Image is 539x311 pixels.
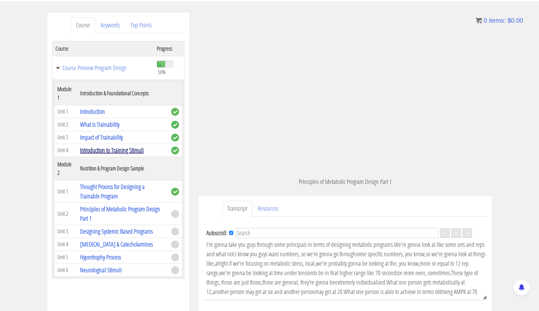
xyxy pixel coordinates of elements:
td: Unit 2 [54,118,77,131]
a: Hypertrophy Process [80,253,121,261]
span: complete [171,134,179,142]
bdi: 0.00 [507,17,523,24]
span: another person may get at six and another person [213,287,315,296]
span: What one person gets metabolically at 12, [206,278,465,296]
span: $ [507,17,511,24]
span: to be in that higher range like 70 seconds [313,269,398,277]
span: We're gonna look at like some sets and reps and what not. [206,240,484,258]
td: Unit 6 [54,264,77,276]
span: complete [171,121,179,129]
td: Unit 4 [54,144,77,157]
span: items: [489,17,506,24]
span: These type of things, those are just those, [206,269,478,286]
a: Impact of Trainability [80,133,123,142]
span: in terms of designing metabolic programs. [308,240,394,249]
td: Unit 3 [54,131,77,144]
img: icon11.png [476,17,482,24]
a: Introduction [80,107,105,116]
a: Principles of Metabolic Program Design Part 1 [80,205,160,223]
span: extremely individualized. [335,278,386,286]
span: or more even, sometimes. [398,269,451,277]
span: we're gonna be looking at time under tension [219,269,313,277]
td: Unit 3 [54,225,77,238]
span: 50% [158,69,166,75]
td: Unit 1 [54,180,77,203]
td: Unit 5 [54,251,77,264]
a: What is Trainability [80,120,119,129]
span: may get at 20. [315,287,344,296]
th: Introduction & Foundational Concepts [77,81,168,105]
a: Resources [253,201,283,217]
span: alright if we're focusing on metabolic stress, local, [215,259,316,268]
a: 0 items: $0.00 [476,17,523,24]
a: Thought Process for Designing a Trainable Program [80,182,145,200]
a: Course Preview Program Design [55,65,150,71]
span: some specific numbers, you know, [356,250,426,258]
span: those are general, they're gonna be [262,278,335,286]
span: complete [171,188,179,196]
td: Unit 2 [54,203,77,225]
th: Course [52,41,154,56]
td: Unit 4 [54,238,77,251]
span: 0 [484,17,487,24]
a: Transcript [222,201,252,217]
span: What one person is able to achieve in terms of [344,287,439,296]
a: Introduction to Training Stimuli [80,146,144,154]
td: Unit 1 [54,105,77,118]
a: [MEDICAL_DATA] & Catecholamines [80,240,153,248]
input: Search [236,228,439,238]
span: complete [171,108,179,116]
th: Module 2 [54,157,77,180]
a: Course [71,17,95,33]
th: Progress [154,41,184,56]
span: so we're gonna look at things like, [206,250,485,268]
a: Top Points [125,17,157,33]
th: Nutrition & Program Design Sample [77,157,168,180]
p: Principles of Metabolic Program Design Part 1 [199,177,492,186]
v: I'm gonna take you guys through some principals [206,240,307,249]
span: more or equal to 12 rep range, [206,259,469,277]
th: Module 1 [54,81,77,105]
a: Designing Systemic Based Programs [80,227,153,236]
span: we're probably gonna be looking at the, you know, [316,259,420,268]
span: I know you guys want numbers, so we're gonna go through [235,250,356,258]
a: Keywords [96,17,125,33]
span: complete [171,147,179,154]
a: Neurological Stimuli [80,266,122,274]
